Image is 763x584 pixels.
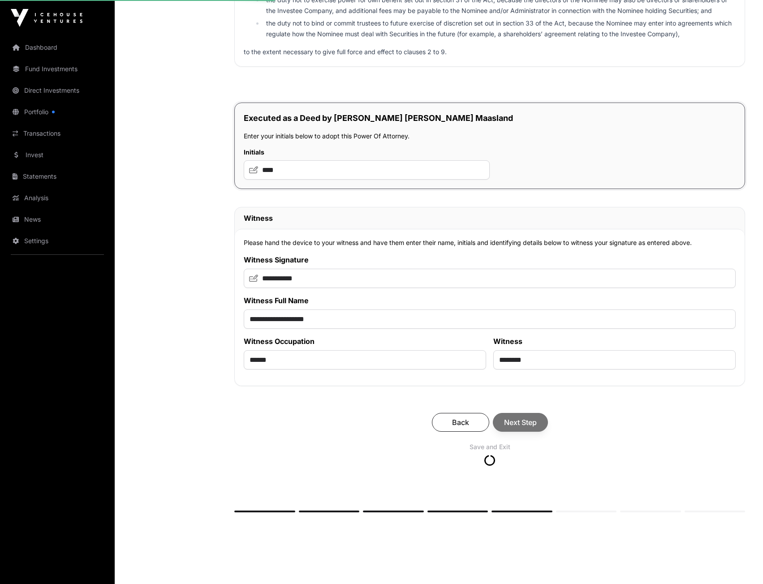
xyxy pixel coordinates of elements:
label: Initials [244,148,490,157]
a: Direct Investments [7,81,108,100]
h2: Witness [244,213,736,223]
a: Invest [7,145,108,165]
span: Back [443,417,478,428]
img: Icehouse Ventures Logo [11,9,82,27]
label: Witness Full Name [244,295,736,306]
a: Portfolio [7,102,108,122]
a: Settings [7,231,108,251]
label: Witness Occupation [244,336,486,347]
a: Statements [7,167,108,186]
iframe: Chat Widget [718,541,763,584]
label: Witness [493,336,736,347]
li: the duty not to bind or commit trustees to future exercise of discretion set out in section 33 of... [263,18,736,39]
p: Please hand the device to your witness and have them enter their name, initials and identifying d... [244,238,736,247]
label: Witness Signature [244,254,736,265]
a: Analysis [7,188,108,208]
h2: Executed as a Deed by [PERSON_NAME] [PERSON_NAME] Maasland [244,112,736,125]
button: Back [432,413,489,432]
p: to the extent necessary to give full force and effect to clauses 2 to 9. [244,47,736,57]
a: Transactions [7,124,108,143]
a: News [7,210,108,229]
p: Enter your initials below to adopt this Power Of Attorney. [244,132,736,141]
a: Dashboard [7,38,108,57]
a: Fund Investments [7,59,108,79]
